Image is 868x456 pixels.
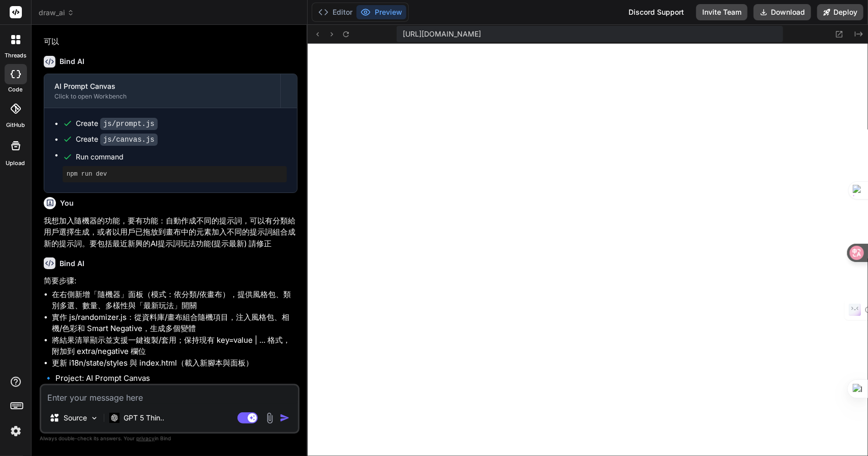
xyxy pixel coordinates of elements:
code: js/prompt.js [100,118,158,130]
iframe: Preview [308,44,868,456]
button: Deploy [817,4,863,20]
div: Discord Support [622,4,690,20]
button: AI Prompt CanvasClick to open Workbench [44,74,280,108]
div: Create [76,134,158,145]
span: [URL][DOMAIN_NAME] [403,29,481,39]
span: Run command [76,152,287,162]
img: GPT 5 Thinking High [109,413,119,422]
div: Create [76,118,158,129]
button: Invite Team [696,4,747,20]
img: settings [7,422,24,440]
li: 將結果清單顯示並支援一鍵複製/套用；保持現有 key=value | ... 格式，附加到 extra/negative 欄位 [52,335,297,357]
p: 🔹 Project: AI Prompt Canvas 🔧 Tech Stack: HTML + CSS + JavaScript 📁 Files: [44,373,297,407]
button: Editor [314,5,356,19]
p: Source [64,413,87,423]
code: js/canvas.js [100,134,158,146]
pre: npm run dev [67,170,283,178]
button: Download [754,4,811,20]
span: draw_ai [39,8,74,18]
h6: You [60,198,74,208]
label: GitHub [6,121,25,129]
p: 我想加入隨機器的功能，要有功能：自動作成不同的提示詞，可以有分類給用戶選擇生成，或者以用戶已拖放到畫布中的元素加入不同的提示詞組合成新的提示詞。要包括最近新興的AI提示詞玩法功能(提示最新) 請修正 [44,215,297,250]
h6: Bind AI [59,56,84,67]
li: 更新 i18n/state/styles 與 index.html（載入新腳本與面板） [52,357,297,369]
img: icon [280,413,290,423]
label: code [9,85,23,94]
img: attachment [264,412,276,424]
li: 實作 js/randomizer.js：從資料庫/畫布組合隨機項目，注入風格包、相機/色彩和 Smart Negative，生成多個變體 [52,312,297,335]
h6: Bind AI [59,258,84,269]
p: Always double-check its answers. Your in Bind [40,434,300,443]
button: Preview [356,5,406,19]
span: privacy [136,435,155,441]
p: 简要步骤: [44,275,297,287]
li: 在右側新增「隨機器」面板（模式：依分類/依畫布），提供風格包、類別多選、數量、多樣性與「最新玩法」開關 [52,289,297,312]
img: Pick Models [90,414,99,422]
p: 可以 [44,36,297,48]
p: GPT 5 Thin.. [124,413,164,423]
div: AI Prompt Canvas [54,81,270,91]
label: threads [5,51,26,60]
label: Upload [6,159,25,168]
div: Click to open Workbench [54,92,270,101]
